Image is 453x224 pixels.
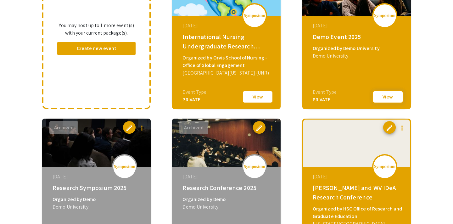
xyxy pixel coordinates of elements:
div: Organized by Demo [182,196,272,203]
span: edit [255,124,263,132]
button: edit [383,121,396,134]
div: Event Type [182,88,206,96]
mat-icon: more_vert [268,124,276,132]
div: [GEOGRAPHIC_DATA][US_STATE] (UNR) [182,69,272,77]
button: Create new event [57,42,136,55]
iframe: Chat [5,196,27,219]
div: Demo University [182,203,272,211]
div: Demo Event 2025 [313,32,402,42]
button: Archived [49,121,78,134]
div: Research Conference 2025 [182,183,272,193]
div: Organized by Demo [53,196,142,203]
button: Archived [179,121,208,134]
div: Demo University [53,203,142,211]
button: View [372,90,404,104]
div: Organized by Orvis School of Nursing - Office of Global Engagement [182,54,272,69]
img: logo_v2.png [114,165,136,169]
img: logo_v2.png [374,14,396,18]
img: logo_v2.png [374,165,396,169]
div: [DATE] [182,173,272,181]
div: PRIVATE [313,96,337,104]
button: View [242,90,273,104]
img: logo_v2.png [243,165,266,169]
mat-icon: more_vert [398,124,406,132]
div: [DATE] [313,22,402,30]
button: edit [123,121,136,134]
div: International Nursing Undergraduate Research Symposium (INURS) [182,32,272,51]
p: You may host up to 1 more event(s) with your current package(s). [57,22,136,37]
div: [DATE] [53,173,142,181]
div: Organized by Demo University [313,45,402,52]
span: edit [386,124,393,132]
div: Demo University [313,52,402,60]
div: [DATE] [313,173,402,181]
div: PRIVATE [182,96,206,104]
img: research-conference-2025_eventCoverPhoto_df1678__thumb.jpg [172,119,281,167]
div: Event Type [313,88,337,96]
div: [DATE] [182,22,272,30]
img: research-symposium-2025_eventCoverPhoto_f3b62e__thumb.jpg [42,119,151,167]
div: Research Symposium 2025 [53,183,142,193]
div: Organized by HSC Office of Research and Graduate Education [313,205,402,220]
span: edit [126,124,133,132]
mat-icon: more_vert [138,124,146,132]
div: [PERSON_NAME] and WV IDeA Research Conference [313,183,402,202]
button: edit [253,121,266,134]
img: logo_v2.png [243,14,266,18]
